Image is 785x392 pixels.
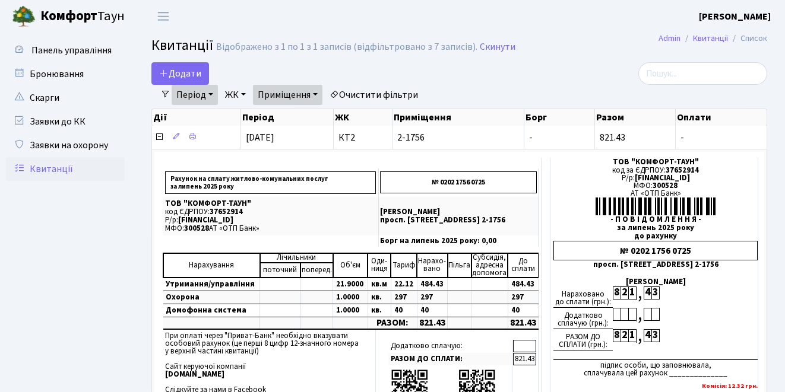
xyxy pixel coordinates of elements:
th: ЖК [334,109,393,126]
span: 300528 [653,180,678,191]
p: Борг на липень 2025 року: 0,00 [380,237,537,245]
a: Заявки до КК [6,110,125,133]
img: logo.png [12,5,36,28]
li: Список [728,32,767,45]
td: Тариф [391,253,417,278]
div: Нараховано до сплати (грн.): [553,286,613,308]
div: 1 [628,286,636,299]
th: Разом [595,109,676,126]
a: Очистити фільтри [325,85,423,105]
span: [FINANCIAL_ID] [635,173,690,183]
td: Утримання/управління [163,278,260,291]
div: , [636,308,644,321]
b: Комісія: 12.32 грн. [702,381,758,390]
a: Період [172,85,218,105]
td: Нарахо- вано [417,253,447,278]
td: 484.43 [508,278,538,291]
div: код за ЄДРПОУ: [553,167,758,174]
nav: breadcrumb [641,26,785,51]
a: ЖК [220,85,251,105]
span: 37652914 [210,206,243,217]
span: - [680,133,762,142]
td: 22.12 [391,278,417,291]
div: 8 [613,286,621,299]
td: 821.43 [417,317,447,329]
th: Період [241,109,333,126]
div: № 0202 1756 0725 [553,241,758,260]
span: Додати [159,67,201,80]
td: 1.0000 [333,291,368,304]
td: 21.9000 [333,278,368,291]
td: кв. [368,304,391,317]
td: Нарахування [163,253,260,278]
span: Панель управління [31,44,112,57]
td: РАЗОМ ДО СПЛАТИ: [388,353,512,365]
p: Р/р: [165,216,376,224]
p: Рахунок на сплату житлово-комунальних послуг за липень 2025 року [165,171,376,194]
td: 40 [417,304,447,317]
div: 3 [651,286,659,299]
b: [PERSON_NAME] [699,10,771,23]
a: Приміщення [253,85,322,105]
th: Оплати [676,109,767,126]
span: Таун [40,7,125,27]
div: 2 [621,329,628,342]
td: 40 [508,304,538,317]
p: просп. [STREET_ADDRESS] 2-1756 [380,216,537,224]
div: ТОВ "КОМФОРТ-ТАУН" [553,158,758,166]
td: 40 [391,304,417,317]
p: [PERSON_NAME] [380,208,537,216]
div: 2 [621,286,628,299]
b: Комфорт [40,7,97,26]
div: до рахунку [553,232,758,240]
td: Оди- ниця [368,253,391,278]
span: [DATE] [246,131,274,144]
td: кв. [368,291,391,304]
b: [DOMAIN_NAME] [165,369,224,380]
td: Об'єм [333,253,368,278]
div: МФО: [553,182,758,190]
td: поточний [260,263,301,278]
div: , [636,286,644,300]
span: - [529,131,533,144]
a: Квитанції [6,157,125,181]
div: Додатково сплачую (грн.): [553,308,613,329]
td: 821.43 [513,353,536,365]
div: 3 [651,329,659,342]
div: підпис особи, що заповнювала, сплачувала цей рахунок ______________ [553,359,758,377]
div: просп. [STREET_ADDRESS] 2-1756 [553,261,758,269]
a: Скарги [6,86,125,110]
div: Відображено з 1 по 1 з 1 записів (відфільтровано з 7 записів). [216,42,477,53]
a: Admin [659,32,680,44]
th: Дії [152,109,241,126]
span: [FINANCIAL_ID] [178,215,233,225]
td: кв.м [368,278,391,291]
div: АТ «ОТП Банк» [553,190,758,197]
span: 821.43 [600,131,625,144]
td: Пільга [448,253,471,278]
td: 297 [508,291,538,304]
td: поперед. [300,263,333,278]
a: Панель управління [6,39,125,62]
a: Заявки на охорону [6,133,125,157]
a: Бронювання [6,62,125,86]
input: Пошук... [638,62,767,85]
a: Квитанції [693,32,728,44]
button: Переключити навігацію [148,7,178,26]
div: за липень 2025 року [553,224,758,232]
p: № 0202 1756 0725 [380,171,537,193]
td: 484.43 [417,278,447,291]
div: - П О В І Д О М Л Е Н Н Я - [553,216,758,224]
span: Квитанції [151,35,213,56]
div: 4 [644,286,651,299]
div: 1 [628,329,636,342]
div: 4 [644,329,651,342]
div: Р/р: [553,174,758,182]
span: 300528 [184,223,209,234]
div: , [636,329,644,343]
a: [PERSON_NAME] [699,9,771,24]
td: Домофонна система [163,304,260,317]
th: Приміщення [392,109,524,126]
span: 2-1756 [397,133,519,142]
td: До cплати [508,253,538,278]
